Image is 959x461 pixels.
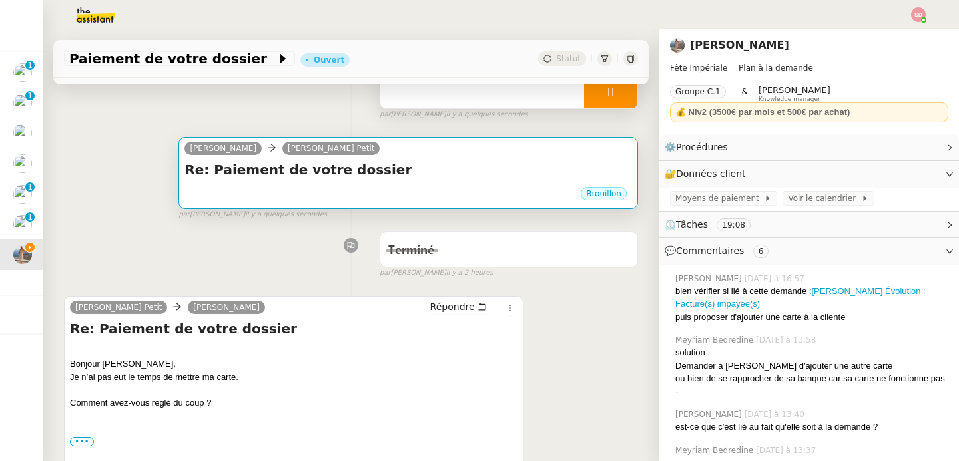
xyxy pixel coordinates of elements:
[245,209,327,220] span: il y a quelques secondes
[586,189,621,198] span: Brouillon
[742,85,748,102] span: &
[70,301,167,313] a: [PERSON_NAME] Petit
[675,285,948,311] div: bien vérifier si lié à cette demande :
[178,209,327,220] small: [PERSON_NAME]
[70,437,94,446] label: •••
[659,161,959,187] div: 🔐Données client
[27,61,33,73] p: 1
[13,185,32,204] img: users%2FlTfsyV2F6qPWZMLkCFFmx0QkZeu2%2Favatar%2FChatGPT%20Image%201%20aou%CC%82t%202025%2C%2011_0...
[756,334,818,346] span: [DATE] à 13:58
[388,245,434,257] span: Terminé
[446,109,528,120] span: il y a quelques secondes
[380,109,528,120] small: [PERSON_NAME]
[430,300,475,313] span: Répondre
[282,142,380,154] a: [PERSON_NAME] Petit
[178,209,190,220] span: par
[676,219,708,230] span: Tâches
[314,56,344,64] div: Ouvert
[70,396,517,448] div: Comment avez-vous reglé du coup ?
[675,408,745,420] span: [PERSON_NAME]
[70,319,517,338] h4: Re: Paiement de votre dossier
[25,212,35,222] nz-badge-sup: 1
[426,299,491,314] button: Répondre
[13,245,32,264] img: 9c41a674-290d-4aa4-ad60-dbefefe1e183
[70,371,517,384] div: Je n’ai pas eut le temps de mettre ma carte.
[380,267,493,279] small: [PERSON_NAME]
[756,444,818,456] span: [DATE] à 13:37
[745,273,807,285] span: [DATE] à 16:57
[675,192,764,205] span: Moyens de paiement
[739,63,813,73] span: Plan à la demande
[188,301,265,313] a: [PERSON_NAME]
[745,408,807,420] span: [DATE] à 13:40
[676,142,728,152] span: Procédures
[911,7,926,22] img: svg
[665,245,774,256] span: 💬
[70,357,517,371] div: Bonjour [PERSON_NAME],
[788,192,860,205] span: Voir le calendrier
[675,372,948,398] div: ou bien de se rapprocher de sa banque car sa carte ne fonctionne pas -
[665,219,762,230] span: ⏲️
[753,245,769,258] nz-tag: 6
[184,142,262,154] a: [PERSON_NAME]
[675,420,948,434] div: est-ce que c'est lié au fait qu'elle soit à la demande ?
[446,267,493,279] span: il y a 2 heures
[659,238,959,264] div: 💬Commentaires 6
[184,160,632,179] h4: Re: Paiement de votre dossier
[13,154,32,173] img: users%2F9GXHdUEgf7ZlSXdwo7B3iBDT3M02%2Favatar%2Fimages.jpeg
[380,267,391,279] span: par
[556,54,581,63] span: Statut
[759,85,830,102] app-user-label: Knowledge manager
[717,218,751,231] nz-tag: 19:08
[670,85,726,98] nz-tag: Groupe C.1
[676,245,744,256] span: Commentaires
[676,168,746,179] span: Données client
[690,39,789,51] a: [PERSON_NAME]
[675,359,948,373] div: Demander à [PERSON_NAME] d'ajouter une autre carte
[69,52,276,65] span: Paiement de votre dossier
[27,212,33,224] p: 1
[675,346,948,359] div: solution :
[675,334,756,346] span: Meyriam Bedredine
[675,273,745,285] span: [PERSON_NAME]
[675,444,756,456] span: Meyriam Bedredine
[659,134,959,160] div: ⚙️Procédures
[665,140,734,155] span: ⚙️
[13,215,32,233] img: users%2FCpOvfnS35gVlFluOr45fH1Vsc9n2%2Favatar%2F1517393979221.jpeg
[25,61,35,70] nz-badge-sup: 1
[27,182,33,194] p: 1
[759,85,830,95] span: [PERSON_NAME]
[25,91,35,100] nz-badge-sup: 1
[665,166,751,182] span: 🔐
[675,107,850,117] strong: 💰 Niv2 (3500€ par mois et 500€ par achat)
[13,124,32,142] img: users%2FpftfpH3HWzRMeZpe6E7kXDgO5SJ3%2Favatar%2Fa3cc7090-f8ed-4df9-82e0-3c63ac65f9dd
[27,91,33,103] p: 1
[670,63,727,73] span: Fête Impériale
[25,182,35,192] nz-badge-sup: 1
[759,96,820,103] span: Knowledge manager
[13,63,32,82] img: users%2FSADz3OCgrFNaBc1p3ogUv5k479k1%2Favatar%2Fccbff511-0434-4584-b662-693e5a00b7b7
[670,38,685,53] img: 9c41a674-290d-4aa4-ad60-dbefefe1e183
[13,94,32,112] img: users%2FrZ9hsAwvZndyAxvpJrwIinY54I42%2Favatar%2FChatGPT%20Image%201%20aou%CC%82t%202025%2C%2011_1...
[380,109,391,120] span: par
[659,212,959,237] div: ⏲️Tâches 19:08
[675,312,845,322] span: puis proposer d'ajouter une carte à la cliente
